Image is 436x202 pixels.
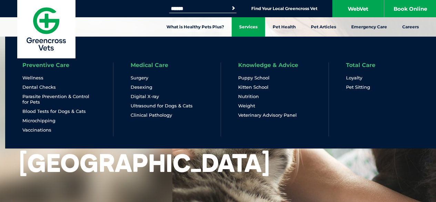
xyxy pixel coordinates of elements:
[22,75,43,81] a: Wellness
[238,75,270,81] a: Puppy School
[131,84,152,90] a: Desexing
[131,75,148,81] a: Surgery
[346,84,370,90] a: Pet Sitting
[238,103,255,109] a: Weight
[346,62,375,68] a: Total Care
[238,112,297,118] a: Veterinary Advisory Panel
[346,75,362,81] a: Loyalty
[395,17,426,37] a: Careers
[232,17,265,37] a: Services
[131,62,168,68] a: Medical Care
[251,6,317,11] a: Find Your Local Greencross Vet
[131,103,193,109] a: Ultrasound for Dogs & Cats
[230,5,237,12] button: Search
[22,127,51,133] a: Vaccinations
[344,17,395,37] a: Emergency Care
[131,94,159,99] a: Digital X-ray
[303,17,344,37] a: Pet Articles
[238,62,298,68] a: Knowledge & Advice
[159,17,232,37] a: What is Healthy Pets Plus?
[22,84,56,90] a: Dental Checks
[265,17,303,37] a: Pet Health
[19,149,270,176] h1: [GEOGRAPHIC_DATA]
[22,94,96,105] a: Parasite Prevention & Control for Pets
[238,84,268,90] a: Kitten School
[22,108,86,114] a: Blood Tests for Dogs & Cats
[238,94,259,99] a: Nutrition
[22,62,69,68] a: Preventive Care
[22,118,55,124] a: Microchipping
[131,112,172,118] a: Clinical Pathology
